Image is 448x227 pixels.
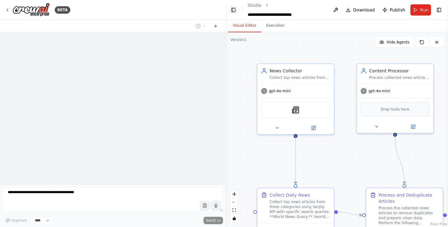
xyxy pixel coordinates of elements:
[248,3,262,8] a: Studio
[296,124,331,132] button: Open in side panel
[231,37,247,42] div: Version 1
[230,214,238,222] button: toggle interactivity
[248,2,326,18] nav: breadcrumb
[369,68,430,74] div: Content Processor
[338,209,362,218] g: Edge from 26c47533-52c5-4fdc-b35e-201f5c3f7e34 to 7931a212-fac8-4012-97b9-1aefb34cd6d6
[292,106,299,114] img: SerplyNewsSearchTool
[392,137,408,184] g: Edge from 7a5ded21-cbab-45ba-9909-16c0f9750c61 to 7931a212-fac8-4012-97b9-1aefb34cd6d6
[257,63,334,135] div: News CollectorCollect top news articles from three categories (World, Economy, Tech) using target...
[12,218,27,223] span: Improve
[230,198,238,206] button: zoom out
[230,206,238,214] button: fit view
[292,138,299,184] g: Edge from 0ddfe9b0-425e-499b-b8fe-55b2801a05b1 to 26c47533-52c5-4fdc-b35e-201f5c3f7e34
[270,75,330,80] div: Collect top news articles from three categories (World, Economy, Tech) using targeted search quer...
[353,7,375,13] span: Download
[343,4,377,16] button: Download
[390,7,405,13] span: Publish
[230,190,238,198] button: zoom in
[261,19,290,32] button: Execution
[211,22,221,30] button: Start a new chat
[12,3,50,17] img: Logo
[270,68,330,74] div: News Collector
[369,75,430,80] div: Process collected news articles to perform deduplication, normalize URLs, and identify similar co...
[380,4,408,16] button: Publish
[380,106,409,112] span: Drop tools here
[270,192,310,198] div: Collect Daily News
[379,206,439,225] div: Process the collected news articles to remove duplicates and prepare clean data. Perform the foll...
[379,192,439,204] div: Process and Deduplicate Articles
[369,89,390,93] span: gpt-4o-mini
[200,201,209,210] button: Upload files
[230,190,238,222] div: React Flow controls
[356,63,434,134] div: Content ProcessorProcess collected news articles to perform deduplication, normalize URLs, and id...
[229,6,238,14] button: Hide left sidebar
[211,201,221,210] button: Click to speak your automation idea
[430,222,447,226] a: React Flow attribution
[435,6,443,14] button: Show right sidebar
[387,40,409,45] span: Hide Agents
[2,216,30,225] button: Improve
[376,37,413,47] button: Hide Agents
[206,218,215,223] span: Send
[396,123,431,130] button: Open in side panel
[203,217,223,224] button: Send
[55,6,70,14] div: BETA
[269,89,291,93] span: gpt-4o-mini
[420,7,429,13] span: Run
[193,22,208,30] button: Switch to previous chat
[410,4,431,16] button: Run
[228,19,261,32] button: Visual Editor
[270,199,330,219] div: Collect top news articles from three categories using Serply API with specific search queries: **...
